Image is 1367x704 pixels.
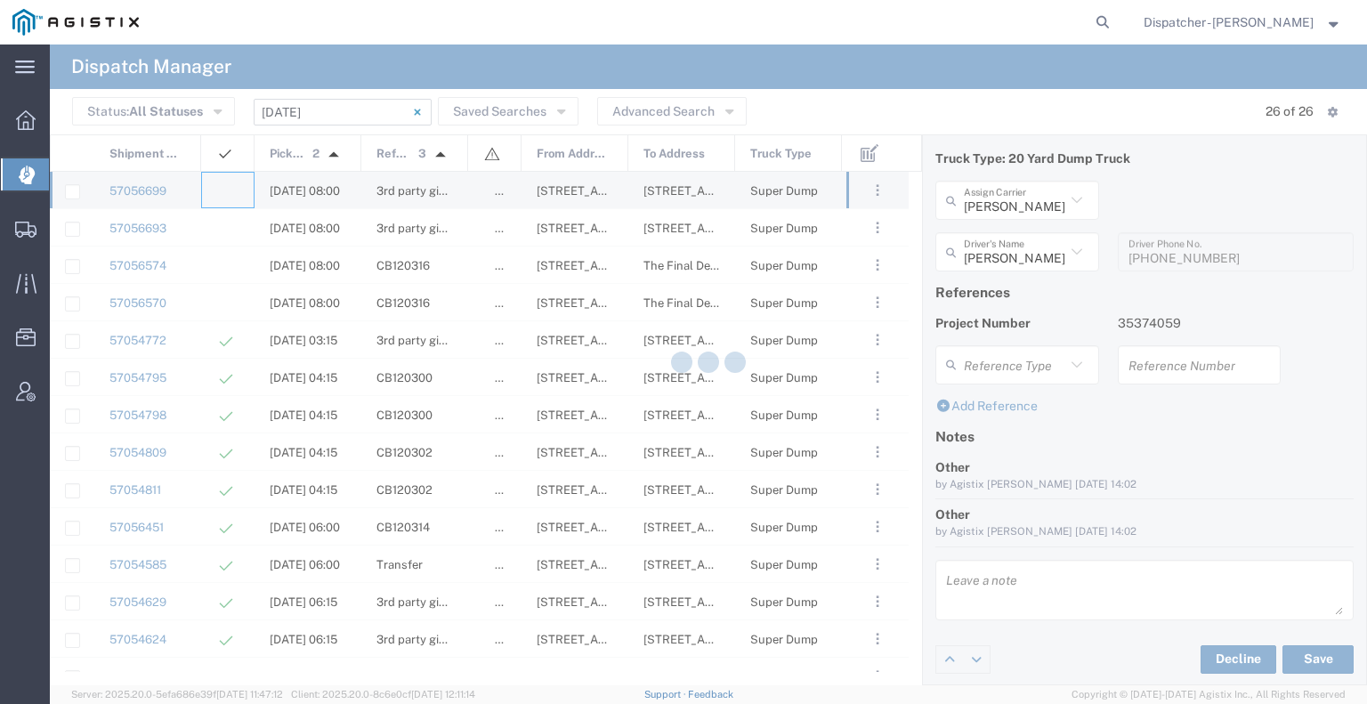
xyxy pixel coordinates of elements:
[1143,12,1343,33] button: Dispatcher - [PERSON_NAME]
[291,689,475,700] span: Client: 2025.20.0-8c6e0cf
[411,689,475,700] span: [DATE] 12:11:14
[1144,12,1314,32] span: Dispatcher - Cameron Bowman
[216,689,283,700] span: [DATE] 11:47:12
[644,689,689,700] a: Support
[688,689,733,700] a: Feedback
[1072,687,1346,702] span: Copyright © [DATE]-[DATE] Agistix Inc., All Rights Reserved
[12,9,139,36] img: logo
[71,689,283,700] span: Server: 2025.20.0-5efa686e39f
